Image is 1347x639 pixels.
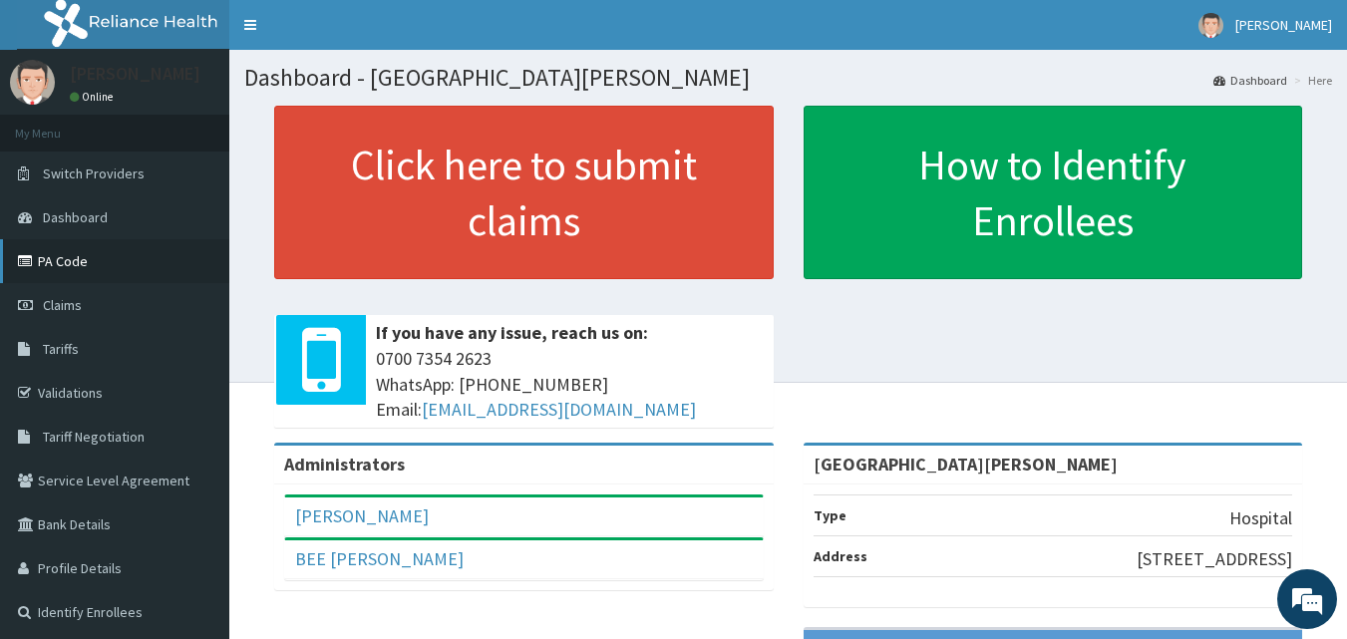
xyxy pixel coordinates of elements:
a: Click here to submit claims [274,106,774,279]
p: [PERSON_NAME] [70,65,200,83]
span: Tariffs [43,340,79,358]
a: BEE [PERSON_NAME] [295,547,464,570]
a: [PERSON_NAME] [295,504,429,527]
p: [STREET_ADDRESS] [1137,546,1292,572]
p: Hospital [1229,505,1292,531]
span: Switch Providers [43,164,145,182]
span: Tariff Negotiation [43,428,145,446]
a: Dashboard [1213,72,1287,89]
img: User Image [10,60,55,105]
li: Here [1289,72,1332,89]
a: [EMAIL_ADDRESS][DOMAIN_NAME] [422,398,696,421]
h1: Dashboard - [GEOGRAPHIC_DATA][PERSON_NAME] [244,65,1332,91]
img: User Image [1198,13,1223,38]
b: Address [814,547,867,565]
strong: [GEOGRAPHIC_DATA][PERSON_NAME] [814,453,1118,476]
b: Type [814,506,846,524]
span: 0700 7354 2623 WhatsApp: [PHONE_NUMBER] Email: [376,346,764,423]
a: How to Identify Enrollees [804,106,1303,279]
a: Online [70,90,118,104]
span: [PERSON_NAME] [1235,16,1332,34]
b: Administrators [284,453,405,476]
span: Dashboard [43,208,108,226]
b: If you have any issue, reach us on: [376,321,648,344]
span: Claims [43,296,82,314]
